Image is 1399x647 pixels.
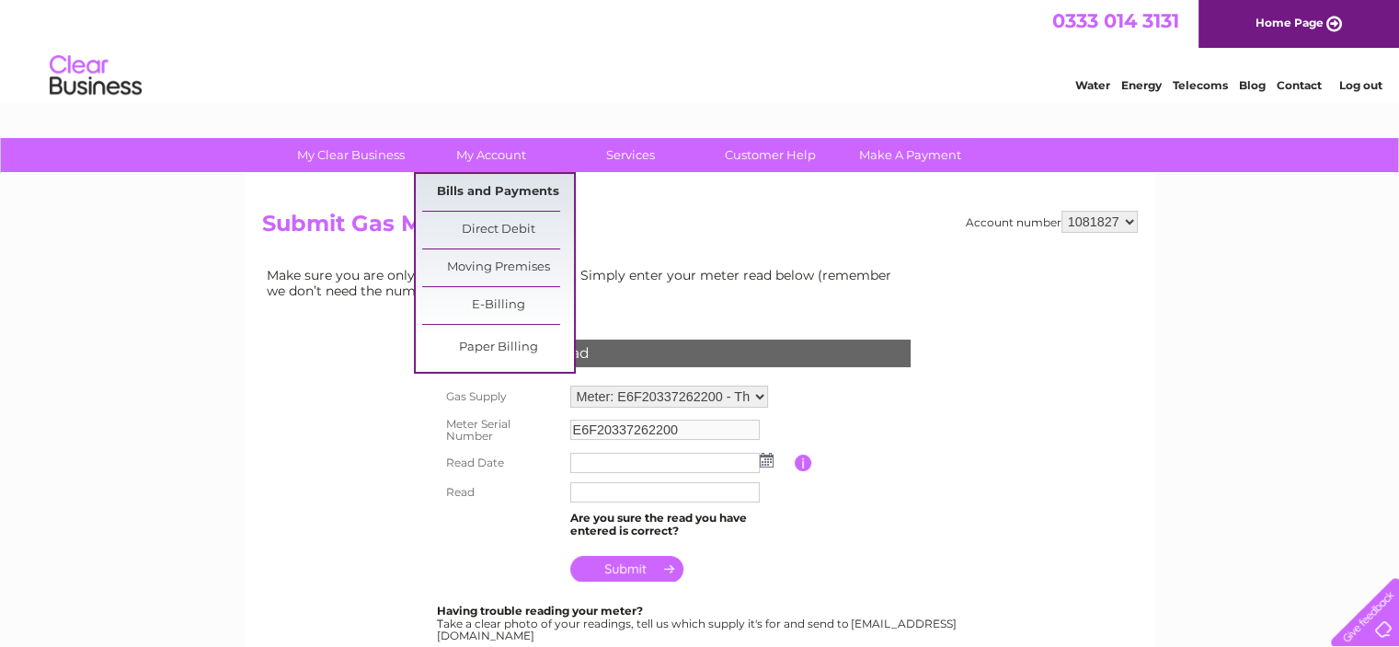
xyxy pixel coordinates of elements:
[262,263,906,302] td: Make sure you are only paying for what you use. Simply enter your meter read below (remember we d...
[1075,78,1110,92] a: Water
[422,249,574,286] a: Moving Premises
[555,138,706,172] a: Services
[966,211,1138,233] div: Account number
[437,605,959,642] div: Take a clear photo of your readings, tell us which supply it's for and send to [EMAIL_ADDRESS][DO...
[262,211,1138,246] h2: Submit Gas Meter Read
[1052,9,1179,32] a: 0333 014 3131
[760,453,774,468] img: ...
[437,448,566,478] th: Read Date
[422,329,574,366] a: Paper Billing
[566,507,795,542] td: Are you sure the read you have entered is correct?
[422,212,574,248] a: Direct Debit
[437,604,643,618] b: Having trouble reading your meter?
[1173,78,1228,92] a: Telecoms
[422,174,574,211] a: Bills and Payments
[1338,78,1382,92] a: Log out
[415,138,567,172] a: My Account
[437,381,566,412] th: Gas Supply
[49,48,143,104] img: logo.png
[1277,78,1322,92] a: Contact
[834,138,986,172] a: Make A Payment
[437,478,566,507] th: Read
[422,287,574,324] a: E-Billing
[266,10,1135,89] div: Clear Business is a trading name of Verastar Limited (registered in [GEOGRAPHIC_DATA] No. 3667643...
[694,138,846,172] a: Customer Help
[275,138,427,172] a: My Clear Business
[1121,78,1162,92] a: Energy
[437,412,566,449] th: Meter Serial Number
[1239,78,1266,92] a: Blog
[570,556,683,582] input: Submit
[795,455,812,471] input: Information
[441,340,911,367] div: Submit Meter Read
